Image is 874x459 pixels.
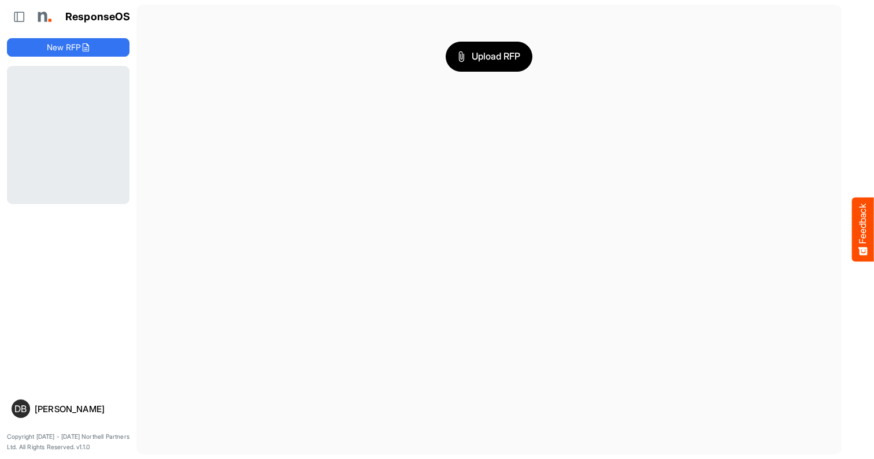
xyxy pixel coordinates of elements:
[7,432,129,452] p: Copyright [DATE] - [DATE] Northell Partners Ltd. All Rights Reserved. v1.1.0
[65,11,131,23] h1: ResponseOS
[14,404,27,413] span: DB
[458,49,520,64] span: Upload RFP
[32,5,55,28] img: Northell
[852,198,874,262] button: Feedback
[7,66,129,203] div: Loading...
[35,405,125,413] div: [PERSON_NAME]
[446,42,532,72] button: Upload RFP
[7,38,129,57] button: New RFP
